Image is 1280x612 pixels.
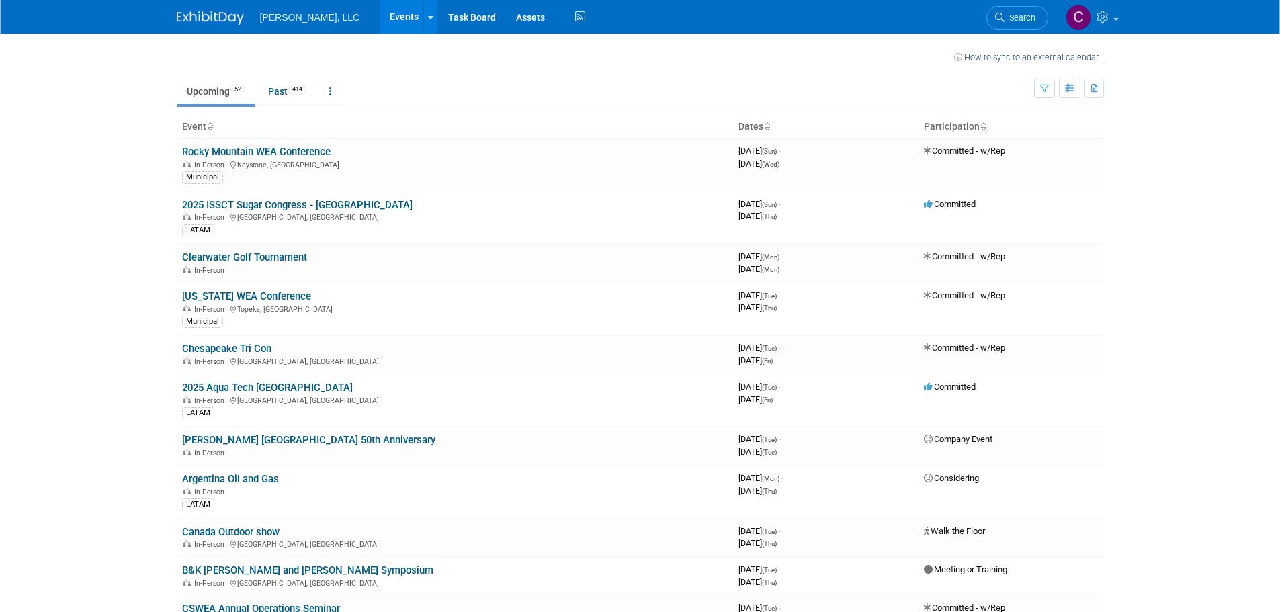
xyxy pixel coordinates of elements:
[182,171,223,183] div: Municipal
[182,224,214,236] div: LATAM
[738,577,777,587] span: [DATE]
[738,538,777,548] span: [DATE]
[762,345,777,352] span: (Tue)
[762,396,773,404] span: (Fri)
[762,266,779,273] span: (Mon)
[924,251,1005,261] span: Committed - w/Rep
[738,251,783,261] span: [DATE]
[182,473,279,485] a: Argentina Oil and Gas
[738,290,781,300] span: [DATE]
[194,213,228,222] span: In-Person
[738,146,781,156] span: [DATE]
[182,394,728,405] div: [GEOGRAPHIC_DATA], [GEOGRAPHIC_DATA]
[183,579,191,586] img: In-Person Event
[194,488,228,496] span: In-Person
[924,564,1007,574] span: Meeting or Training
[781,473,783,483] span: -
[738,159,779,169] span: [DATE]
[762,566,777,574] span: (Tue)
[980,121,986,132] a: Sort by Participation Type
[781,251,783,261] span: -
[258,79,316,104] a: Past414
[1005,13,1035,23] span: Search
[762,357,773,365] span: (Fri)
[924,146,1005,156] span: Committed - w/Rep
[183,161,191,167] img: In-Person Event
[182,303,728,314] div: Topeka, [GEOGRAPHIC_DATA]
[183,540,191,547] img: In-Person Event
[738,199,781,209] span: [DATE]
[182,343,271,355] a: Chesapeake Tri Con
[924,382,976,392] span: Committed
[738,382,781,392] span: [DATE]
[779,564,781,574] span: -
[182,146,331,158] a: Rocky Mountain WEA Conference
[738,355,773,365] span: [DATE]
[762,436,777,443] span: (Tue)
[924,343,1005,353] span: Committed - w/Rep
[182,434,435,446] a: [PERSON_NAME] [GEOGRAPHIC_DATA] 50th Anniversary
[182,577,728,588] div: [GEOGRAPHIC_DATA], [GEOGRAPHIC_DATA]
[738,434,781,444] span: [DATE]
[182,251,307,263] a: Clearwater Golf Tournament
[183,357,191,364] img: In-Person Event
[182,159,728,169] div: Keystone, [GEOGRAPHIC_DATA]
[182,498,214,511] div: LATAM
[738,302,777,312] span: [DATE]
[738,526,781,536] span: [DATE]
[182,211,728,222] div: [GEOGRAPHIC_DATA], [GEOGRAPHIC_DATA]
[779,199,781,209] span: -
[194,305,228,314] span: In-Person
[762,304,777,312] span: (Thu)
[182,407,214,419] div: LATAM
[762,161,779,168] span: (Wed)
[762,201,777,208] span: (Sun)
[779,290,781,300] span: -
[738,343,781,353] span: [DATE]
[762,488,777,495] span: (Thu)
[738,473,783,483] span: [DATE]
[183,305,191,312] img: In-Person Event
[194,540,228,549] span: In-Person
[738,264,779,274] span: [DATE]
[1066,5,1091,30] img: Cody Robinet
[183,396,191,403] img: In-Person Event
[182,199,413,211] a: 2025 ISSCT Sugar Congress - [GEOGRAPHIC_DATA]
[762,528,777,535] span: (Tue)
[230,85,245,95] span: 52
[779,382,781,392] span: -
[762,384,777,391] span: (Tue)
[738,486,777,496] span: [DATE]
[924,434,992,444] span: Company Event
[182,355,728,366] div: [GEOGRAPHIC_DATA], [GEOGRAPHIC_DATA]
[194,579,228,588] span: In-Person
[924,526,985,536] span: Walk the Floor
[762,449,777,456] span: (Tue)
[779,146,781,156] span: -
[762,292,777,300] span: (Tue)
[919,116,1104,138] th: Participation
[762,213,777,220] span: (Thu)
[738,564,781,574] span: [DATE]
[260,12,360,23] span: [PERSON_NAME], LLC
[182,526,280,538] a: Canada Outdoor show
[182,382,353,394] a: 2025 Aqua Tech [GEOGRAPHIC_DATA]
[194,396,228,405] span: In-Person
[779,526,781,536] span: -
[183,266,191,273] img: In-Person Event
[177,79,255,104] a: Upcoming52
[762,253,779,261] span: (Mon)
[183,213,191,220] img: In-Person Event
[762,148,777,155] span: (Sun)
[986,6,1048,30] a: Search
[177,11,244,25] img: ExhibitDay
[738,447,777,457] span: [DATE]
[779,434,781,444] span: -
[194,357,228,366] span: In-Person
[182,564,433,576] a: B&K [PERSON_NAME] and [PERSON_NAME] Symposium
[288,85,306,95] span: 414
[182,538,728,549] div: [GEOGRAPHIC_DATA], [GEOGRAPHIC_DATA]
[206,121,213,132] a: Sort by Event Name
[762,605,777,612] span: (Tue)
[177,116,733,138] th: Event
